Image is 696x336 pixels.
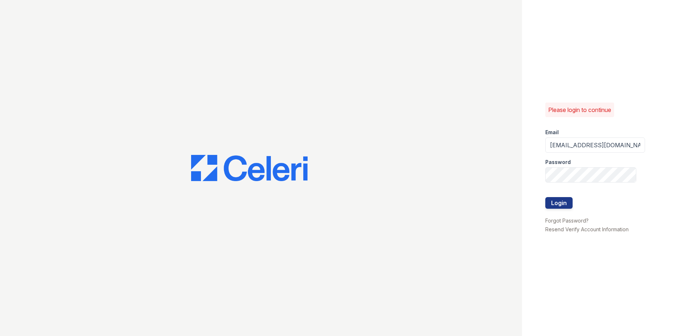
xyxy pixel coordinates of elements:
img: CE_Logo_Blue-a8612792a0a2168367f1c8372b55b34899dd931a85d93a1a3d3e32e68fde9ad4.png [191,155,308,181]
p: Please login to continue [548,105,611,114]
a: Resend Verify Account Information [545,226,629,232]
button: Login [545,197,573,209]
a: Forgot Password? [545,217,589,224]
label: Password [545,159,571,166]
label: Email [545,129,559,136]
